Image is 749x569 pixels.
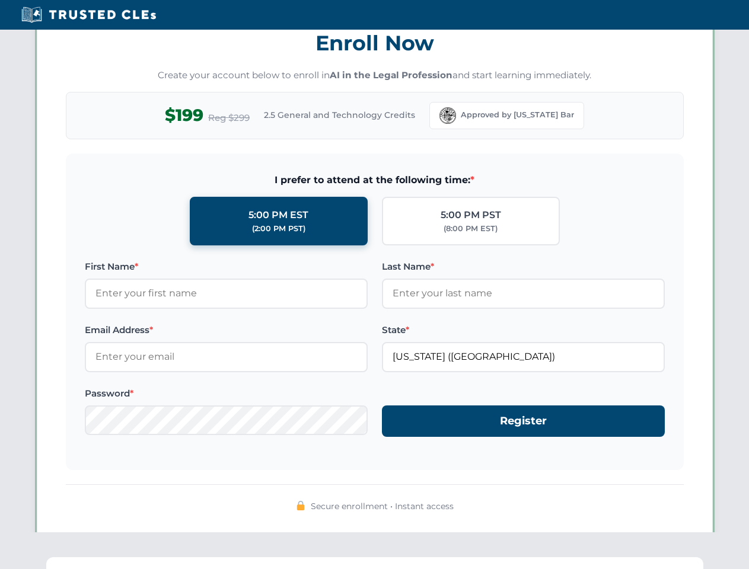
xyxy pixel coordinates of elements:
[330,69,452,81] strong: AI in the Legal Profession
[85,172,665,188] span: I prefer to attend at the following time:
[165,102,203,129] span: $199
[382,279,665,308] input: Enter your last name
[382,342,665,372] input: Florida (FL)
[439,107,456,124] img: Florida Bar
[18,6,160,24] img: Trusted CLEs
[66,24,684,62] h3: Enroll Now
[311,500,454,513] span: Secure enrollment • Instant access
[382,405,665,437] button: Register
[248,207,308,223] div: 5:00 PM EST
[208,111,250,125] span: Reg $299
[85,342,368,372] input: Enter your email
[85,386,368,401] label: Password
[382,260,665,274] label: Last Name
[296,501,305,510] img: 🔒
[66,69,684,82] p: Create your account below to enroll in and start learning immediately.
[85,323,368,337] label: Email Address
[461,109,574,121] span: Approved by [US_STATE] Bar
[85,260,368,274] label: First Name
[264,108,415,122] span: 2.5 General and Technology Credits
[85,279,368,308] input: Enter your first name
[252,223,305,235] div: (2:00 PM PST)
[441,207,501,223] div: 5:00 PM PST
[382,323,665,337] label: State
[444,223,498,235] div: (8:00 PM EST)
